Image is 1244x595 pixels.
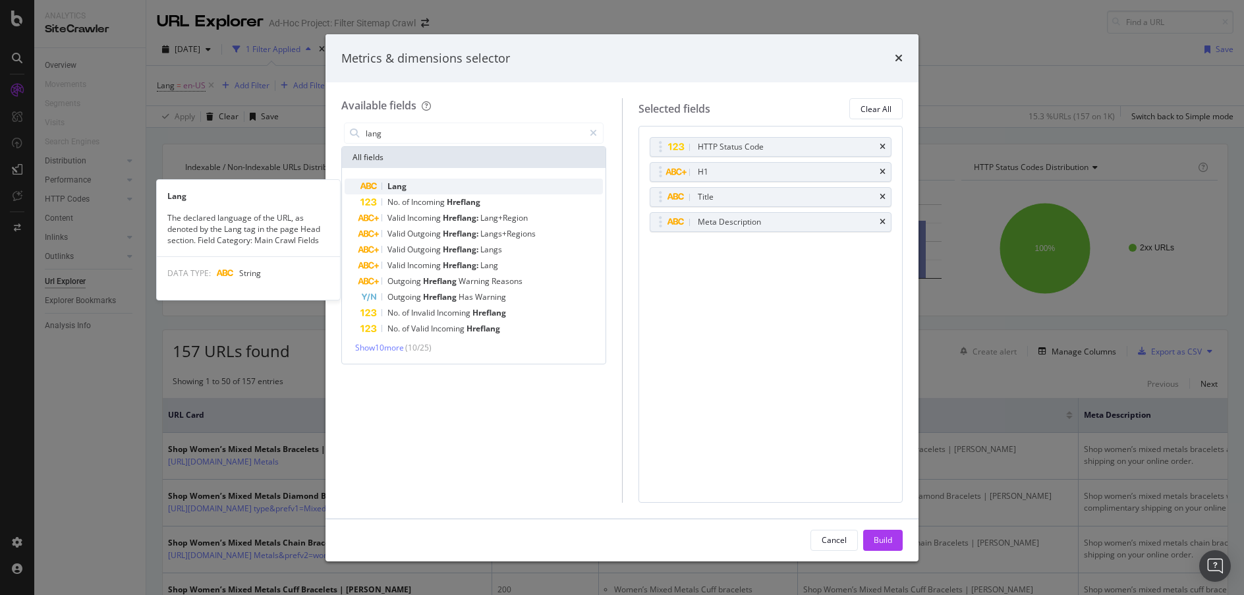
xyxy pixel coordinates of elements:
span: No. [387,323,402,334]
button: Cancel [810,530,858,551]
span: Valid [387,244,407,255]
span: Reasons [492,275,523,287]
span: Incoming [407,260,443,271]
span: Lang+Region [480,212,528,223]
div: HTTP Status Code [698,140,764,154]
div: modal [325,34,919,561]
span: Hreflang [472,307,506,318]
span: Hreflang: [443,244,480,255]
div: times [880,168,886,176]
span: Incoming [437,307,472,318]
span: Valid [387,260,407,271]
span: Incoming [431,323,466,334]
div: Meta Descriptiontimes [650,212,892,232]
div: Lang [157,190,340,202]
span: Has [459,291,475,302]
span: Outgoing [407,244,443,255]
span: Valid [411,323,431,334]
div: All fields [342,147,606,168]
div: Open Intercom Messenger [1199,550,1231,582]
span: Lang [387,181,407,192]
span: Lang [480,260,498,271]
div: Meta Description [698,215,761,229]
span: Hreflang: [443,228,480,239]
button: Build [863,530,903,551]
div: Available fields [341,98,416,113]
div: H1times [650,162,892,182]
div: H1 [698,165,708,179]
div: HTTP Status Codetimes [650,137,892,157]
span: Hreflang [466,323,500,334]
span: Langs+Regions [480,228,536,239]
span: Outgoing [387,275,423,287]
div: Build [874,534,892,546]
span: Hreflang [447,196,480,208]
span: Valid [387,228,407,239]
span: Warning [475,291,506,302]
span: Warning [459,275,492,287]
div: Metrics & dimensions selector [341,50,510,67]
div: times [880,218,886,226]
div: Cancel [822,534,847,546]
span: Show 10 more [355,342,404,353]
div: Title [698,190,714,204]
span: Outgoing [387,291,423,302]
div: times [895,50,903,67]
span: Hreflang [423,275,459,287]
div: Titletimes [650,187,892,207]
button: Clear All [849,98,903,119]
span: of [402,323,411,334]
span: No. [387,307,402,318]
span: of [402,196,411,208]
span: ( 10 / 25 ) [405,342,432,353]
span: Invalid [411,307,437,318]
span: No. [387,196,402,208]
div: Selected fields [638,101,710,117]
span: Hreflang: [443,212,480,223]
span: Hreflang: [443,260,480,271]
span: Valid [387,212,407,223]
input: Search by field name [364,123,584,143]
span: Hreflang [423,291,459,302]
span: Incoming [407,212,443,223]
span: of [402,307,411,318]
span: Langs [480,244,502,255]
span: Incoming [411,196,447,208]
div: The declared language of the URL, as denoted by the Lang tag in the page Head section. Field Cate... [157,212,340,246]
div: Clear All [861,103,891,115]
div: times [880,143,886,151]
div: times [880,193,886,201]
span: Outgoing [407,228,443,239]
